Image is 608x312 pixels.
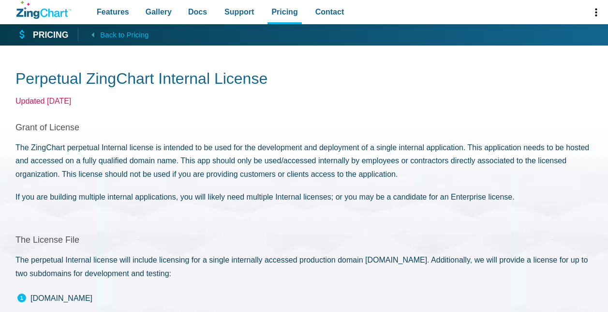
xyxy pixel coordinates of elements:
strong: Pricing [33,31,68,40]
a: Back to Pricing [78,28,148,41]
h1: Perpetual ZingChart Internal License [15,69,593,91]
span: Docs [188,5,207,18]
span: Pricing [271,5,297,18]
li: [DOMAIN_NAME] [17,292,593,305]
p: If you are building multiple internal applications, you will likely need multiple Internal licens... [15,190,593,203]
span: Back to Pricing [100,29,148,41]
p: The ZingChart perpetual Internal license is intended to be used for the development and deploymen... [15,141,593,181]
a: ZingChart Logo. Click to return to the homepage [16,1,71,19]
p: The perpetual Internal license will include licensing for a single internally accessed production... [15,253,593,280]
span: Support [224,5,254,18]
h2: The License File [15,234,593,246]
span: Contact [315,5,344,18]
h2: Grant of License [15,122,593,133]
span: Features [97,5,129,18]
span: Gallery [146,5,172,18]
p: Updated [DATE] [15,94,593,108]
a: Pricing [16,29,68,41]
